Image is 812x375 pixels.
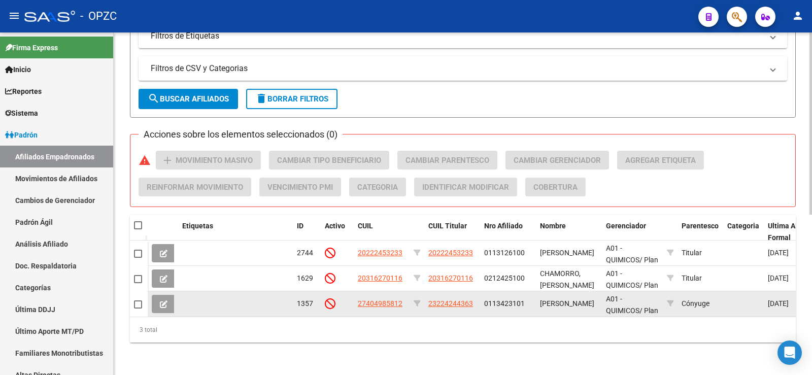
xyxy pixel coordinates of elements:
[297,274,313,282] span: 1629
[325,222,345,230] span: Activo
[768,247,810,259] div: [DATE]
[139,127,343,142] h3: Acciones sobre los elementos seleccionados (0)
[130,317,796,343] div: 3 total
[777,340,802,365] div: Open Intercom Messenger
[259,178,341,196] button: Vencimiento PMI
[768,222,804,242] span: Ultima Alta Formal
[617,151,704,169] button: Agregar Etiqueta
[358,249,402,257] span: 20222453233
[182,222,213,230] span: Etiquetas
[255,92,267,105] mat-icon: delete
[148,94,229,104] span: Buscar Afiliados
[246,89,337,109] button: Borrar Filtros
[682,299,709,308] span: Cónyuge
[727,222,759,230] span: Categoria
[297,299,313,308] span: 1357
[8,10,20,22] mat-icon: menu
[139,154,151,166] mat-icon: warning
[768,272,810,284] div: [DATE]
[723,215,764,249] datatable-header-cell: Categoria
[422,183,509,192] span: Identificar Modificar
[151,30,763,42] mat-panel-title: Filtros de Etiquetas
[484,222,523,230] span: Nro Afiliado
[161,154,174,166] mat-icon: add
[606,244,639,264] span: A01 - QUIMICOS
[5,108,38,119] span: Sistema
[505,151,609,169] button: Cambiar Gerenciador
[414,178,517,196] button: Identificar Modificar
[151,63,763,74] mat-panel-title: Filtros de CSV y Categorias
[540,269,594,289] span: CHAMORRO, [PERSON_NAME]
[277,156,381,165] span: Cambiar Tipo Beneficiario
[682,274,702,282] span: Titular
[682,249,702,257] span: Titular
[484,299,525,308] span: 0113423101
[606,269,639,289] span: A01 - QUIMICOS
[267,183,333,192] span: Vencimiento PMI
[682,222,719,230] span: Parentesco
[5,86,42,97] span: Reportes
[606,295,639,315] span: A01 - QUIMICOS
[178,215,293,249] datatable-header-cell: Etiquetas
[80,5,117,27] span: - OPZC
[255,94,328,104] span: Borrar Filtros
[606,222,646,230] span: Gerenciador
[428,274,473,282] span: 20316270116
[424,215,480,249] datatable-header-cell: CUIL Titular
[297,249,313,257] span: 2744
[293,215,321,249] datatable-header-cell: ID
[147,183,243,192] span: Reinformar Movimiento
[428,299,473,308] span: 23224244363
[358,222,373,230] span: CUIL
[156,151,261,169] button: Movimiento Masivo
[540,249,594,257] span: [PERSON_NAME]
[768,298,810,310] div: [DATE]
[602,215,663,249] datatable-header-cell: Gerenciador
[397,151,497,169] button: Cambiar Parentesco
[428,249,473,257] span: 20222453233
[139,89,238,109] button: Buscar Afiliados
[349,178,406,196] button: Categoria
[540,299,594,308] span: [PERSON_NAME]
[514,156,601,165] span: Cambiar Gerenciador
[792,10,804,22] mat-icon: person
[5,129,38,141] span: Padrón
[148,92,160,105] mat-icon: search
[321,215,354,249] datatable-header-cell: Activo
[5,64,31,75] span: Inicio
[480,215,536,249] datatable-header-cell: Nro Afiliado
[678,215,723,249] datatable-header-cell: Parentesco
[405,156,489,165] span: Cambiar Parentesco
[428,222,467,230] span: CUIL Titular
[139,178,251,196] button: Reinformar Movimiento
[625,156,696,165] span: Agregar Etiqueta
[139,24,787,48] mat-expansion-panel-header: Filtros de Etiquetas
[484,274,525,282] span: 0212425100
[540,222,566,230] span: Nombre
[139,56,787,81] mat-expansion-panel-header: Filtros de CSV y Categorias
[358,274,402,282] span: 20316270116
[533,183,578,192] span: Cobertura
[297,222,303,230] span: ID
[536,215,602,249] datatable-header-cell: Nombre
[269,151,389,169] button: Cambiar Tipo Beneficiario
[354,215,410,249] datatable-header-cell: CUIL
[176,156,253,165] span: Movimiento Masivo
[525,178,586,196] button: Cobertura
[5,42,58,53] span: Firma Express
[357,183,398,192] span: Categoria
[484,249,525,257] span: 0113126100
[358,299,402,308] span: 27404985812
